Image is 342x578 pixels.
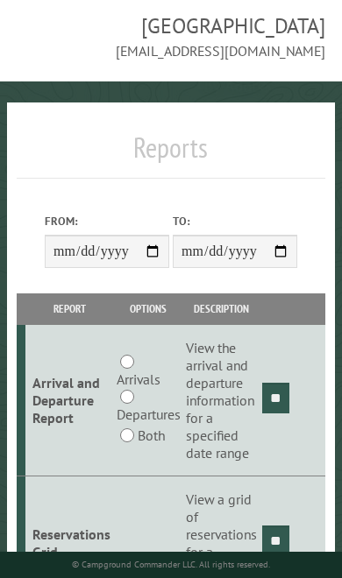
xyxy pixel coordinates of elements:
[17,11,324,60] span: [GEOGRAPHIC_DATA] [EMAIL_ADDRESS][DOMAIN_NAME]
[113,293,182,324] th: Options
[45,213,169,229] label: From:
[17,130,324,179] h1: Reports
[25,293,113,324] th: Report
[117,404,181,425] label: Departures
[183,293,260,324] th: Description
[117,369,160,390] label: Arrivals
[72,559,270,570] small: © Campground Commander LLC. All rights reserved.
[173,213,297,229] label: To:
[25,325,113,476] td: Arrival and Departure Report
[183,325,260,476] td: View the arrival and departure information for a specified date range
[138,425,165,446] label: Both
